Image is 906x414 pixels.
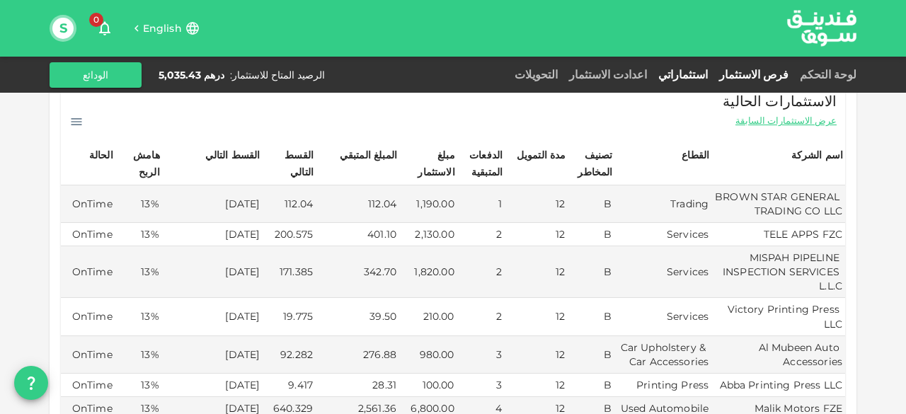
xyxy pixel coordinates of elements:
td: [DATE] [162,336,263,374]
td: 2 [457,223,505,246]
td: B [568,298,614,335]
td: 342.70 [316,246,399,298]
td: 1 [457,185,505,223]
td: 112.04 [262,185,316,223]
td: [DATE] [162,185,263,223]
div: الدفعات المتبقية [459,146,503,180]
td: 92.282 [262,336,316,374]
td: 13% [115,185,162,223]
td: 401.10 [316,223,399,246]
td: 2 [457,246,505,298]
td: TELE APPS FZC [711,223,845,246]
div: المبلغ المتبقي [340,146,397,163]
td: OnTime [61,298,115,335]
td: OnTime [61,246,115,298]
div: هامش الربح [117,146,160,180]
td: B [568,223,614,246]
td: 200.575 [262,223,316,246]
td: 13% [115,298,162,335]
td: Abba Printing Press LLC [711,374,845,397]
button: الودائع [50,62,142,88]
div: الحالة [78,146,113,163]
td: 2,130.00 [399,223,457,246]
span: الاستثمارات الحالية [723,90,837,113]
td: 13% [115,336,162,374]
div: مبلغ الاستثمار [401,146,455,180]
a: استثماراتي [653,68,713,81]
td: [DATE] [162,374,263,397]
td: B [568,246,614,298]
td: 12 [505,298,568,335]
td: Car Upholstery & Car Accessories [615,336,712,374]
td: 1,820.00 [399,246,457,298]
td: 13% [115,246,162,298]
td: Services [615,223,712,246]
span: عرض الاستثمارات السابقة [735,114,837,127]
td: 13% [115,223,162,246]
button: 0 [91,14,119,42]
td: 1,190.00 [399,185,457,223]
td: 28.31 [316,374,399,397]
div: مدة التمويل [517,146,566,163]
div: اسم الشركة [791,146,844,163]
button: question [14,366,48,400]
td: 171.385 [262,246,316,298]
a: فرص الاستثمار [713,68,794,81]
td: BROWN STAR GENERAL TRADING CO LLC [711,185,845,223]
span: 0 [89,13,103,27]
td: Printing Press [615,374,712,397]
a: اعدادت الاستثمار [563,68,653,81]
td: 112.04 [316,185,399,223]
td: B [568,374,614,397]
div: القطاع [674,146,709,163]
div: القسط التالي [264,146,314,180]
td: 12 [505,246,568,298]
td: 12 [505,185,568,223]
td: [DATE] [162,298,263,335]
td: 3 [457,374,505,397]
td: Services [615,246,712,298]
td: B [568,185,614,223]
td: 9.417 [262,374,316,397]
td: 12 [505,223,568,246]
td: 12 [505,374,568,397]
div: القسط التالي [205,146,260,163]
td: 39.50 [316,298,399,335]
td: B [568,336,614,374]
td: 980.00 [399,336,457,374]
td: 13% [115,374,162,397]
a: logo [787,1,856,55]
a: التحويلات [509,68,563,81]
td: [DATE] [162,246,263,298]
td: 12 [505,336,568,374]
td: OnTime [61,374,115,397]
td: 2 [457,298,505,335]
td: OnTime [61,185,115,223]
td: 100.00 [399,374,457,397]
td: OnTime [61,223,115,246]
td: Victory Printing Press LLC [711,298,845,335]
td: MISPAH PIPELINE INSPECTION SERVICES L.L.C [711,246,845,298]
td: Services [615,298,712,335]
div: تصنيف المخاطر [570,146,612,180]
td: Trading [615,185,712,223]
td: 210.00 [399,298,457,335]
div: الرصيد المتاح للاستثمار : [230,68,325,82]
div: درهم 5,035.43 [159,68,224,82]
td: [DATE] [162,223,263,246]
span: English [143,22,182,35]
td: Al Mubeen Auto Accessories [711,336,845,374]
td: 19.775 [262,298,316,335]
td: OnTime [61,336,115,374]
button: S [52,18,74,39]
